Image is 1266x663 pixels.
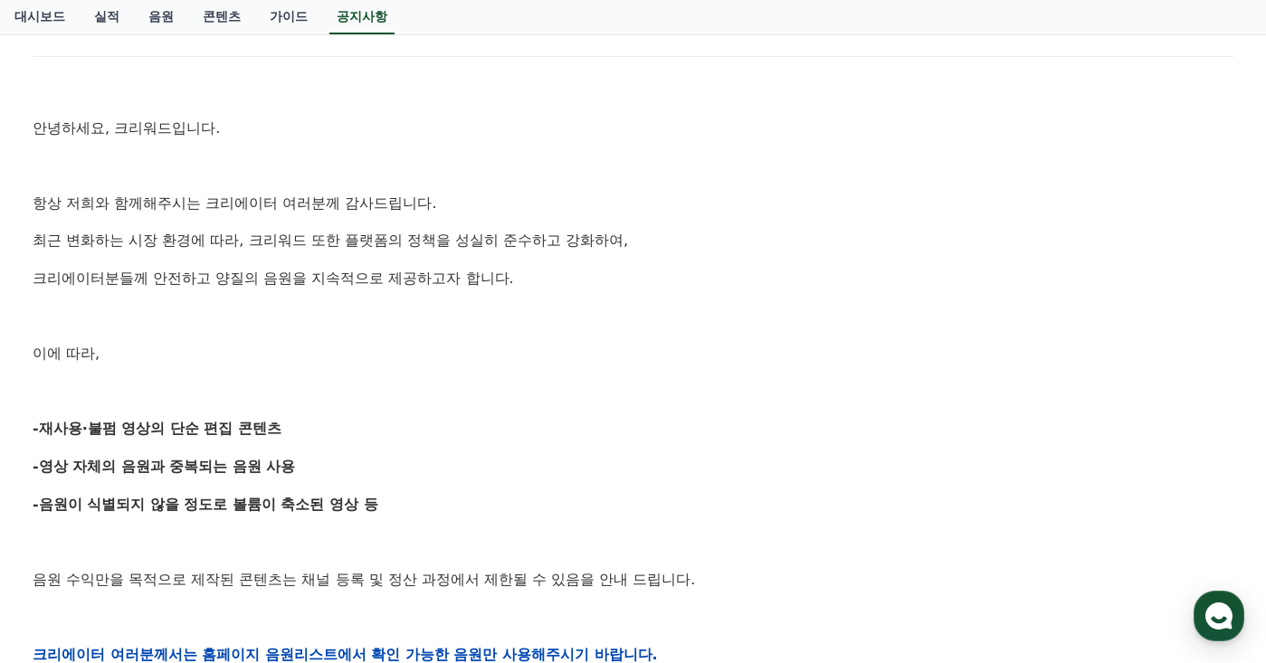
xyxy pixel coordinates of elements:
a: 대화 [119,513,233,558]
strong: -음원이 식별되지 않을 정도로 볼륨이 축소된 영상 등 [33,496,378,513]
span: 설정 [280,540,301,554]
p: 항상 저희와 함께해주시는 크리에이터 여러분께 감사드립니다. [33,192,1233,215]
strong: -재사용·불펌 영상의 단순 편집 콘텐츠 [33,420,281,437]
span: 대화 [166,541,187,555]
a: 설정 [233,513,347,558]
p: 크리에이터분들께 안전하고 양질의 음원을 지속적으로 제공하고자 합니다. [33,267,1233,290]
p: 최근 변화하는 시장 환경에 따라, 크리워드 또한 플랫폼의 정책을 성실히 준수하고 강화하여, [33,229,1233,252]
p: 안녕하세요, 크리워드입니다. [33,117,1233,140]
strong: -영상 자체의 음원과 중복되는 음원 사용 [33,458,296,475]
p: 이에 따라, [33,342,1233,365]
p: 음원 수익만을 목적으로 제작된 콘텐츠는 채널 등록 및 정산 과정에서 제한될 수 있음을 안내 드립니다. [33,568,1233,592]
strong: 크리에이터 여러분께서는 홈페이지 음원리스트에서 확인 가능한 음원만 사용해주시기 바랍니다. [33,646,658,663]
a: 홈 [5,513,119,558]
span: 홈 [57,540,68,554]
